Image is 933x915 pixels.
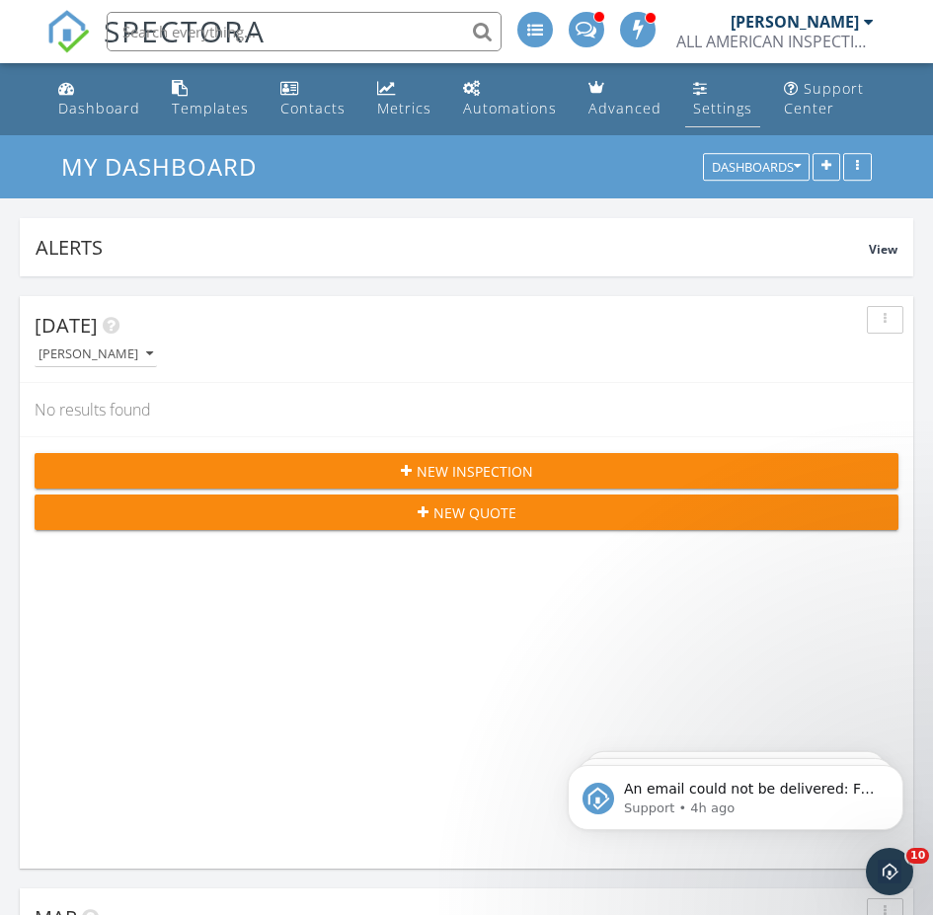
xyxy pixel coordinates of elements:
iframe: Intercom live chat [866,848,913,895]
div: Advanced [588,99,661,117]
a: My Dashboard [61,150,273,183]
div: Automations [463,99,557,117]
div: [PERSON_NAME] [731,12,859,32]
button: New Inspection [35,453,898,489]
a: Automations (Advanced) [455,71,565,127]
span: [DATE] [35,312,98,339]
button: New Quote [35,495,898,530]
div: Metrics [377,99,431,117]
a: Contacts [272,71,353,127]
a: Advanced [581,71,669,127]
div: Alerts [36,234,869,261]
div: ALL AMERICAN INSPECTION SERVICES [676,32,874,51]
a: Templates [164,71,257,127]
span: 10 [906,848,929,864]
a: SPECTORA [46,27,266,68]
a: Support Center [776,71,883,127]
button: [PERSON_NAME] [35,342,157,368]
div: Support Center [784,79,864,117]
button: Dashboards [703,154,810,182]
div: Contacts [280,99,346,117]
div: No results found [20,383,913,436]
div: Dashboard [58,99,140,117]
span: View [869,241,897,258]
span: New Inspection [417,461,533,482]
span: New Quote [433,502,516,523]
img: The Best Home Inspection Software - Spectora [46,10,90,53]
div: Settings [693,99,752,117]
a: Settings [685,71,760,127]
a: Metrics [369,71,439,127]
div: [PERSON_NAME] [39,347,153,361]
a: Dashboard [50,71,148,127]
div: Templates [172,99,249,117]
iframe: Intercom notifications message [538,724,933,862]
input: Search everything... [107,12,502,51]
div: Dashboards [712,161,801,175]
